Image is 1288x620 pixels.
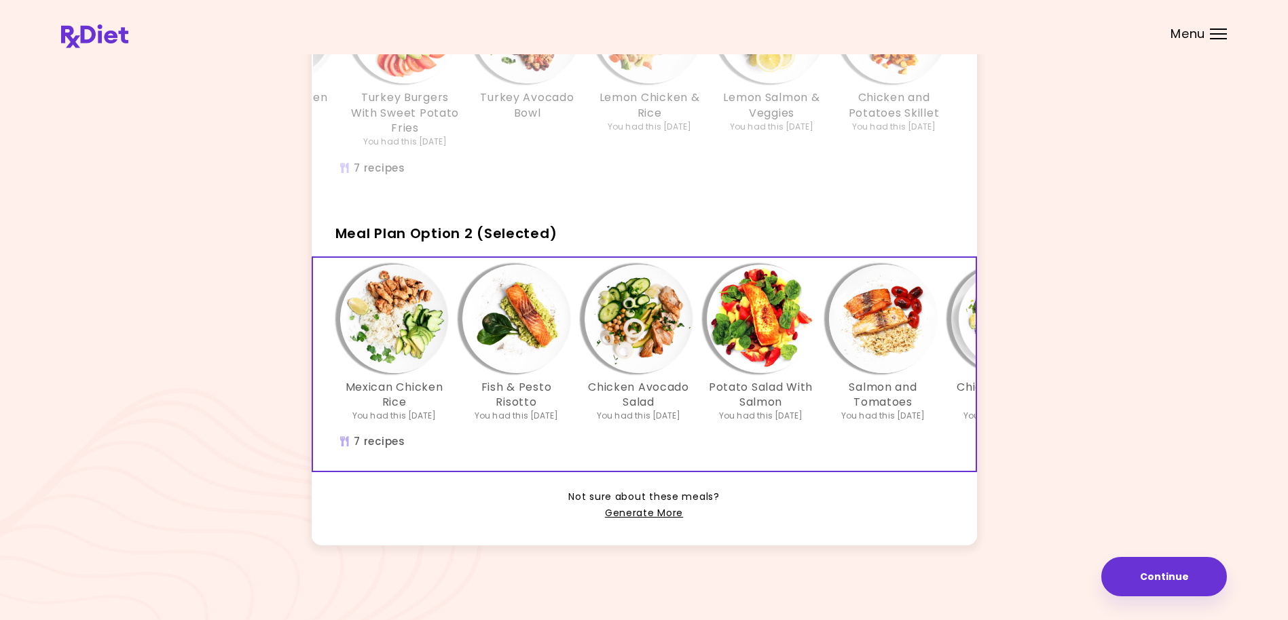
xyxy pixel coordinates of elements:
h3: Mexican Chicken Rice [340,380,449,410]
div: You had this [DATE] [352,410,437,422]
h3: Lemon Salmon & Veggies [718,90,826,121]
h3: Chicken Avocado Salad [585,380,693,410]
span: Menu [1171,28,1205,40]
h3: Turkey Burgers With Sweet Potato Fries [351,90,460,136]
div: You had this [DATE] [608,121,692,133]
button: Continue [1101,557,1227,596]
h3: Lemon Chicken & Rice [595,90,704,121]
a: Generate More [605,505,683,522]
div: You had this [DATE] [597,410,681,422]
h3: Fish & Pesto Risotto [462,380,571,410]
span: Meal Plan Option 2 (Selected) [335,224,557,243]
div: Info - Salmon and Tomatoes - Meal Plan Option 2 (Selected) [822,265,944,423]
div: You had this [DATE] [841,410,925,422]
div: You had this [DATE] [719,410,803,422]
div: Info - Potato Salad With Salmon - Meal Plan Option 2 (Selected) [700,265,822,423]
h3: Chicken and Potatoes Skillet [840,90,949,121]
img: RxDiet [61,24,128,48]
div: Info - Fish & Pesto Risotto - Meal Plan Option 2 (Selected) [456,265,578,423]
h3: Potato Salad With Salmon [707,380,815,410]
div: Info - Mexican Chicken Rice - Meal Plan Option 2 (Selected) [333,265,456,423]
div: You had this [DATE] [363,136,447,148]
div: Info - Chicken Cilantro Rice - Meal Plan Option 2 (Selected) [944,265,1067,423]
div: Info - Chicken Avocado Salad - Meal Plan Option 2 (Selected) [578,265,700,423]
div: You had this [DATE] [475,410,559,422]
div: You had this [DATE] [963,410,1048,422]
div: You had this [DATE] [852,121,936,133]
span: Not sure about these meals? [568,489,719,505]
h3: Salmon and Tomatoes [829,380,938,410]
h3: Chicken Cilantro Rice [951,380,1060,410]
div: You had this [DATE] [730,121,814,133]
h3: Turkey Avocado Bowl [473,90,582,121]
